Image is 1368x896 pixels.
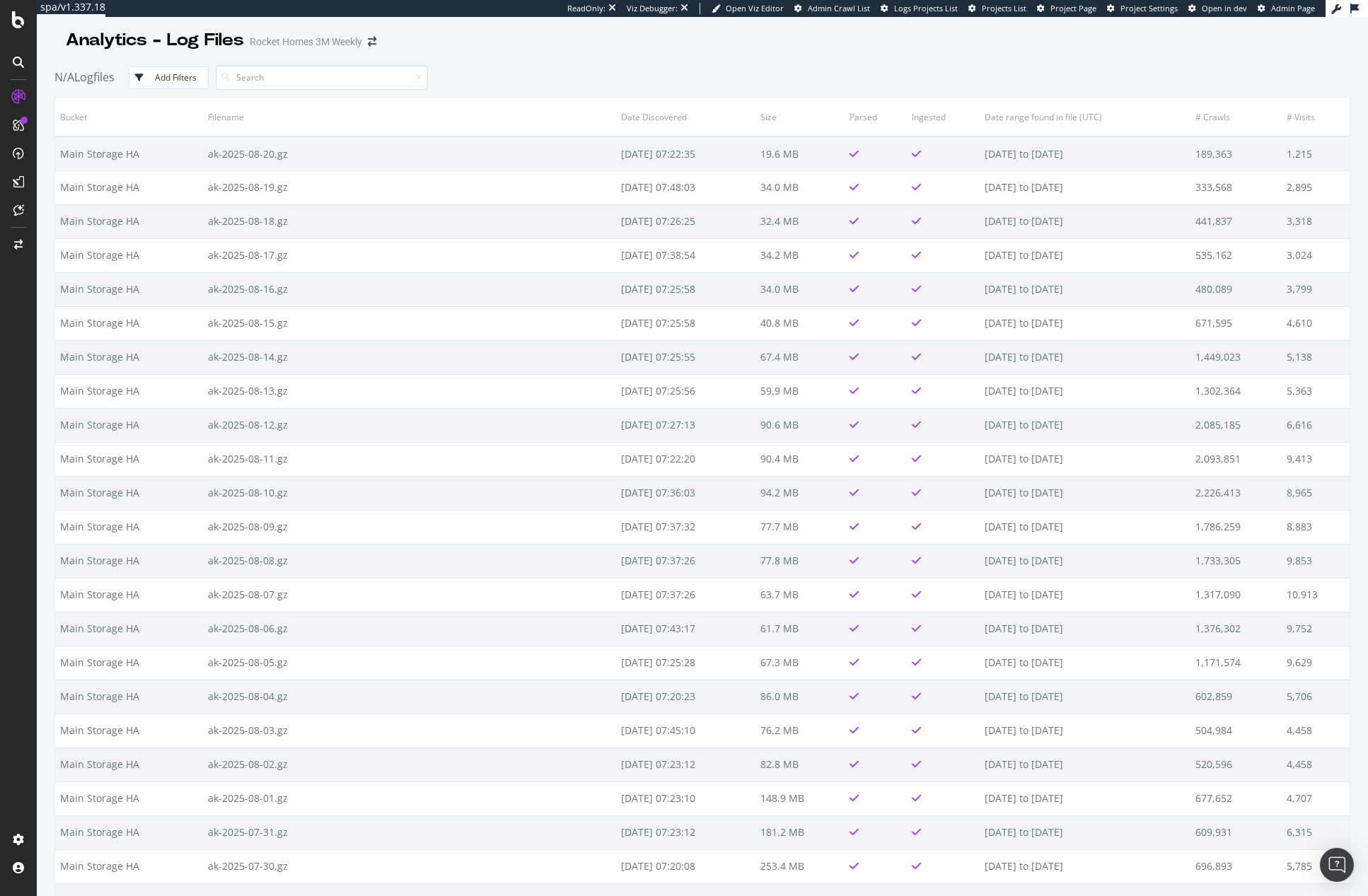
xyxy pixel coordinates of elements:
[616,238,755,272] td: [DATE] 07:38:54
[1271,3,1315,13] span: Admin Page
[755,374,845,408] td: 59.9 MB
[55,781,203,815] td: Main Storage HA
[755,714,845,747] td: 76.2 MB
[1282,238,1350,272] td: 3,024
[203,408,617,442] td: ak-2025-08-12.gz
[980,170,1190,204] td: [DATE] to [DATE]
[1190,170,1282,204] td: 333,568
[616,170,755,204] td: [DATE] 07:48:03
[1190,849,1282,883] td: 696,893
[55,136,203,170] td: Main Storage HA
[1320,848,1354,882] div: Open Intercom Messenger
[616,272,755,306] td: [DATE] 07:25:58
[627,3,678,14] div: Viz Debugger:
[1190,680,1282,714] td: 602,859
[203,747,617,781] td: ak-2025-08-02.gz
[55,98,203,136] th: Bucket
[55,680,203,714] td: Main Storage HA
[980,646,1190,680] td: [DATE] to [DATE]
[55,272,203,306] td: Main Storage HA
[55,646,203,680] td: Main Storage HA
[1282,98,1350,136] th: # Visits
[808,3,870,13] span: Admin Crawl List
[616,204,755,238] td: [DATE] 07:26:25
[755,612,845,646] td: 61.7 MB
[1050,3,1096,13] span: Project Page
[980,306,1190,340] td: [DATE] to [DATE]
[1282,408,1350,442] td: 6,616
[1190,781,1282,815] td: 677,652
[216,65,428,90] input: Search
[55,714,203,747] td: Main Storage HA
[55,544,203,578] td: Main Storage HA
[203,136,617,170] td: ak-2025-08-20.gz
[980,680,1190,714] td: [DATE] to [DATE]
[1282,544,1350,578] td: 9,853
[203,544,617,578] td: ak-2025-08-08.gz
[1282,476,1350,510] td: 8,965
[980,476,1190,510] td: [DATE] to [DATE]
[616,408,755,442] td: [DATE] 07:27:13
[755,238,845,272] td: 34.2 MB
[616,510,755,544] td: [DATE] 07:37:32
[55,204,203,238] td: Main Storage HA
[980,781,1190,815] td: [DATE] to [DATE]
[982,3,1026,13] span: Projects List
[203,510,617,544] td: ak-2025-08-09.gz
[1282,849,1350,883] td: 5,785
[1190,544,1282,578] td: 1,733,305
[980,612,1190,646] td: [DATE] to [DATE]
[1202,3,1247,13] span: Open in dev
[55,849,203,883] td: Main Storage HA
[1190,272,1282,306] td: 480,089
[616,442,755,476] td: [DATE] 07:22:20
[755,747,845,781] td: 82.8 MB
[1190,204,1282,238] td: 441,837
[616,781,755,815] td: [DATE] 07:23:10
[1190,238,1282,272] td: 535,162
[980,340,1190,374] td: [DATE] to [DATE]
[1282,747,1350,781] td: 4,458
[203,170,617,204] td: ak-2025-08-19.gz
[845,98,907,136] th: Parsed
[616,646,755,680] td: [DATE] 07:25:28
[616,98,755,136] th: Date Discovered
[712,3,784,14] a: Open Viz Editor
[203,306,617,340] td: ak-2025-08-15.gz
[616,815,755,849] td: [DATE] 07:23:12
[1282,170,1350,204] td: 2,895
[1282,646,1350,680] td: 9,629
[203,238,617,272] td: ak-2025-08-17.gz
[1282,510,1350,544] td: 8,883
[55,306,203,340] td: Main Storage HA
[55,510,203,544] td: Main Storage HA
[980,747,1190,781] td: [DATE] to [DATE]
[203,578,617,612] td: ak-2025-08-07.gz
[1282,781,1350,815] td: 4,707
[203,815,617,849] td: ak-2025-07-31.gz
[726,3,784,13] span: Open Viz Editor
[980,238,1190,272] td: [DATE] to [DATE]
[980,204,1190,238] td: [DATE] to [DATE]
[1190,747,1282,781] td: 520,596
[755,510,845,544] td: 77.7 MB
[755,272,845,306] td: 34.0 MB
[616,374,755,408] td: [DATE] 07:25:56
[55,374,203,408] td: Main Storage HA
[755,544,845,578] td: 77.8 MB
[907,98,980,136] th: Ingested
[1282,340,1350,374] td: 5,138
[616,544,755,578] td: [DATE] 07:37:26
[755,442,845,476] td: 90.4 MB
[755,849,845,883] td: 253.4 MB
[74,69,115,85] span: Logfiles
[203,781,617,815] td: ak-2025-08-01.gz
[1190,646,1282,680] td: 1,171,574
[1107,3,1178,14] a: Project Settings
[794,3,870,14] a: Admin Crawl List
[1190,374,1282,408] td: 1,302,364
[755,646,845,680] td: 67.3 MB
[980,374,1190,408] td: [DATE] to [DATE]
[203,849,617,883] td: ak-2025-07-30.gz
[203,612,617,646] td: ak-2025-08-06.gz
